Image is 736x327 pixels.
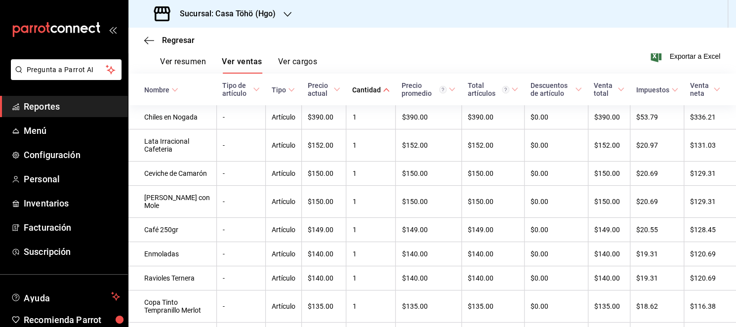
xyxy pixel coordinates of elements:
[461,105,524,129] td: $390.00
[524,129,588,162] td: $0.00
[216,218,266,242] td: -
[461,186,524,218] td: $150.00
[302,266,346,290] td: $140.00
[352,86,381,94] div: Cantidad
[128,218,216,242] td: Café 250gr
[266,290,302,323] td: Artículo
[524,218,588,242] td: $0.00
[272,86,295,94] span: Tipo
[684,290,736,323] td: $116.38
[588,186,630,218] td: $150.00
[594,82,615,97] div: Venta total
[653,50,720,62] button: Exportar a Excel
[502,86,509,93] svg: El total artículos considera cambios de precios en los artículos así como costos adicionales por ...
[222,57,262,74] button: Ver ventas
[24,221,120,234] span: Facturación
[630,242,684,266] td: $19.31
[396,242,461,266] td: $140.00
[684,105,736,129] td: $336.21
[266,242,302,266] td: Artículo
[524,105,588,129] td: $0.00
[302,162,346,186] td: $150.00
[128,242,216,266] td: Enmoladas
[27,65,106,75] span: Pregunta a Parrot AI
[636,86,669,94] div: Impuestos
[24,100,120,113] span: Reportes
[684,218,736,242] td: $128.45
[630,186,684,218] td: $20.69
[128,290,216,323] td: Copa Tinto Tempranillo Merlot
[24,313,120,327] span: Recomienda Parrot
[128,105,216,129] td: Chiles en Nogada
[308,82,331,97] div: Precio actual
[467,82,509,97] div: Total artículos
[266,105,302,129] td: Artículo
[461,129,524,162] td: $152.00
[461,242,524,266] td: $140.00
[216,242,266,266] td: -
[402,82,455,97] span: Precio promedio
[346,105,396,129] td: 1
[588,218,630,242] td: $149.00
[346,290,396,323] td: 1
[588,162,630,186] td: $150.00
[346,242,396,266] td: 1
[346,218,396,242] td: 1
[530,82,582,97] span: Descuentos de artículo
[439,86,447,93] svg: Precio promedio = Total artículos / cantidad
[346,129,396,162] td: 1
[302,290,346,323] td: $135.00
[266,266,302,290] td: Artículo
[144,86,169,94] div: Nombre
[690,82,711,97] div: Venta neta
[396,129,461,162] td: $152.00
[524,266,588,290] td: $0.00
[24,148,120,162] span: Configuración
[684,242,736,266] td: $120.69
[216,186,266,218] td: -
[684,162,736,186] td: $129.31
[128,186,216,218] td: [PERSON_NAME] con Mole
[160,57,206,74] button: Ver resumen
[402,82,447,97] div: Precio promedio
[346,162,396,186] td: 1
[684,186,736,218] td: $129.31
[24,172,120,186] span: Personal
[524,186,588,218] td: $0.00
[144,86,178,94] span: Nombre
[346,186,396,218] td: 1
[588,266,630,290] td: $140.00
[266,218,302,242] td: Artículo
[630,162,684,186] td: $20.69
[346,266,396,290] td: 1
[690,82,720,97] span: Venta neta
[162,36,195,45] span: Regresar
[396,290,461,323] td: $135.00
[467,82,518,97] span: Total artículos
[222,82,260,97] span: Tipo de artículo
[172,8,276,20] h3: Sucursal: Casa Töhö (Hgo)
[128,129,216,162] td: Lata Irracional Cafeteria
[308,82,340,97] span: Precio actual
[524,162,588,186] td: $0.00
[302,218,346,242] td: $149.00
[636,86,678,94] span: Impuestos
[216,266,266,290] td: -
[11,59,122,80] button: Pregunta a Parrot AI
[588,290,630,323] td: $135.00
[396,105,461,129] td: $390.00
[630,105,684,129] td: $53.79
[7,72,122,82] a: Pregunta a Parrot AI
[24,290,107,302] span: Ayuda
[461,266,524,290] td: $140.00
[266,162,302,186] td: Artículo
[216,162,266,186] td: -
[302,186,346,218] td: $150.00
[24,197,120,210] span: Inventarios
[302,129,346,162] td: $152.00
[396,162,461,186] td: $150.00
[684,129,736,162] td: $131.03
[278,57,318,74] button: Ver cargos
[128,162,216,186] td: Ceviche de Camarón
